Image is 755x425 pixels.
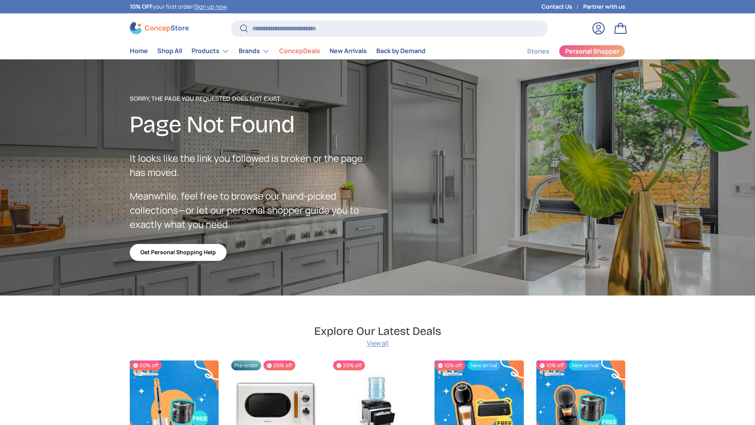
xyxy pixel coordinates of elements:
p: Sorry, the page you requested does not exist. [130,94,377,103]
nav: Secondary [508,43,625,59]
span: New arrival [468,360,500,370]
a: Shop All [157,43,182,59]
h2: Page Not Found [130,110,377,139]
span: 20% off [333,360,365,370]
a: New Arrivals [330,43,367,59]
a: Back by Demand [376,43,425,59]
span: 10% off [435,360,465,370]
p: It looks like the link you followed is broken or the page has moved. [130,151,377,179]
a: Contact Us [541,2,583,11]
span: Personal Shopper [565,48,619,54]
a: Products [192,43,229,59]
strong: 10% OFF [130,3,153,10]
a: View all [367,338,389,348]
a: Partner with us [583,2,625,11]
a: Get Personal Shopping Help [130,244,226,261]
a: Brands [239,43,270,59]
a: Home [130,43,148,59]
span: Pre-order [231,360,261,370]
span: 50% off [130,360,162,370]
nav: Primary [130,43,425,59]
p: Meanwhile, feel free to browse our hand-picked collections—or let our personal shopper guide you ... [130,189,377,231]
a: ConcepDeals [279,43,320,59]
a: Personal Shopper [559,45,625,57]
h2: Explore Our Latest Deals [314,324,441,338]
span: New arrival [569,360,602,370]
span: 10% off [536,360,567,370]
p: your first order! . [130,2,228,11]
a: Stories [527,44,549,59]
a: Sign up now [194,3,226,10]
summary: Products [187,43,234,59]
img: ConcepStore [130,22,189,34]
span: 20% off [263,360,295,370]
summary: Brands [234,43,274,59]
